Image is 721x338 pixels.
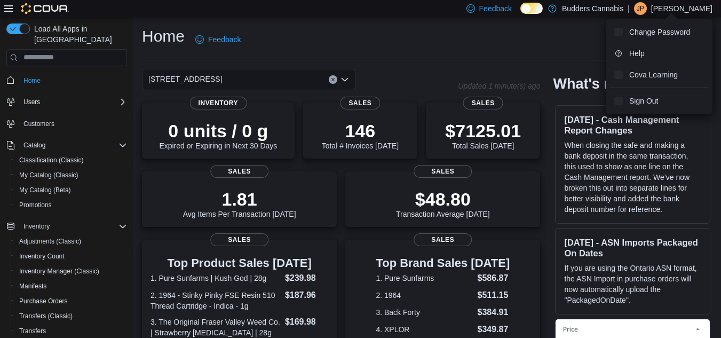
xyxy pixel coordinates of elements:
[19,117,127,130] span: Customers
[15,265,104,278] a: Inventory Manager (Classic)
[15,199,127,211] span: Promotions
[23,98,40,106] span: Users
[191,29,245,50] a: Feedback
[11,168,131,183] button: My Catalog (Classic)
[520,3,543,14] input: Dark Mode
[11,234,131,249] button: Adjustments (Classic)
[15,184,127,196] span: My Catalog (Beta)
[15,154,127,167] span: Classification (Classic)
[19,171,78,179] span: My Catalog (Classic)
[19,139,50,152] button: Catalog
[11,198,131,213] button: Promotions
[322,120,399,142] p: 146
[564,237,701,258] h3: [DATE] - ASN Imports Packaged On Dates
[11,294,131,309] button: Purchase Orders
[15,265,127,278] span: Inventory Manager (Classic)
[210,165,269,178] span: Sales
[208,34,241,45] span: Feedback
[15,250,127,263] span: Inventory Count
[150,317,281,338] dt: 3. The Original Fraser Valley Weed Co. | Strawberry [MEDICAL_DATA] | 28g
[329,75,337,84] button: Clear input
[376,290,473,301] dt: 2. 1964
[285,316,328,328] dd: $169.98
[340,75,349,84] button: Open list of options
[2,138,131,153] button: Catalog
[15,199,56,211] a: Promotions
[445,120,521,150] div: Total Sales [DATE]
[15,295,72,308] a: Purchase Orders
[15,235,85,248] a: Adjustments (Classic)
[19,186,71,194] span: My Catalog (Beta)
[564,114,701,136] h3: [DATE] - Cash Management Report Changes
[634,2,647,15] div: Jessica Patterson
[463,97,503,109] span: Sales
[15,280,51,293] a: Manifests
[11,153,131,168] button: Classification (Classic)
[142,26,185,47] h1: Home
[651,2,712,15] p: [PERSON_NAME]
[11,264,131,279] button: Inventory Manager (Classic)
[396,188,490,210] p: $48.80
[150,273,281,284] dt: 1. Pure Sunfarms | Kush God | 28g
[11,249,131,264] button: Inventory Count
[148,73,222,85] span: [STREET_ADDRESS]
[19,237,81,246] span: Adjustments (Classic)
[322,120,399,150] div: Total # Invoices [DATE]
[376,324,473,335] dt: 4. XPLOR
[11,183,131,198] button: My Catalog (Beta)
[629,48,645,59] span: Help
[414,233,472,246] span: Sales
[15,325,127,337] span: Transfers
[564,263,701,305] p: If you are using the Ontario ASN format, the ASN Import in purchase orders will now automatically...
[19,117,59,130] a: Customers
[210,233,269,246] span: Sales
[19,220,127,233] span: Inventory
[479,3,512,14] span: Feedback
[19,312,73,320] span: Transfers (Classic)
[19,96,127,108] span: Users
[396,188,490,218] div: Transaction Average [DATE]
[19,74,45,87] a: Home
[15,295,127,308] span: Purchase Orders
[23,141,45,150] span: Catalog
[376,273,473,284] dt: 1. Pure Sunfarms
[159,120,277,150] div: Expired or Expiring in Next 30 Days
[159,120,277,142] p: 0 units / 0 g
[15,154,88,167] a: Classification (Classic)
[15,250,69,263] a: Inventory Count
[150,257,328,270] h3: Top Product Sales [DATE]
[2,116,131,131] button: Customers
[19,252,65,261] span: Inventory Count
[564,140,701,215] p: When closing the safe and making a bank deposit in the same transaction, this used to show as one...
[19,156,84,164] span: Classification (Classic)
[19,201,52,209] span: Promotions
[23,120,54,128] span: Customers
[610,66,708,83] button: Cova Learning
[19,267,99,276] span: Inventory Manager (Classic)
[19,297,68,305] span: Purchase Orders
[23,222,50,231] span: Inventory
[628,2,630,15] p: |
[2,73,131,88] button: Home
[553,75,631,92] h2: What's new
[478,289,510,302] dd: $511.15
[11,309,131,324] button: Transfers (Classic)
[478,306,510,319] dd: $384.91
[15,310,127,323] span: Transfers (Classic)
[478,272,510,285] dd: $586.87
[19,220,54,233] button: Inventory
[23,76,41,85] span: Home
[183,188,296,210] p: 1.81
[562,2,623,15] p: Budders Cannabis
[11,279,131,294] button: Manifests
[15,184,75,196] a: My Catalog (Beta)
[414,165,472,178] span: Sales
[610,45,708,62] button: Help
[150,290,281,311] dt: 2. 1964 - Stinky Pinky FSE Resin 510 Thread Cartridge - Indica - 1g
[629,69,678,80] span: Cova Learning
[15,169,127,182] span: My Catalog (Classic)
[15,235,127,248] span: Adjustments (Classic)
[376,257,510,270] h3: Top Brand Sales [DATE]
[610,92,708,109] button: Sign Out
